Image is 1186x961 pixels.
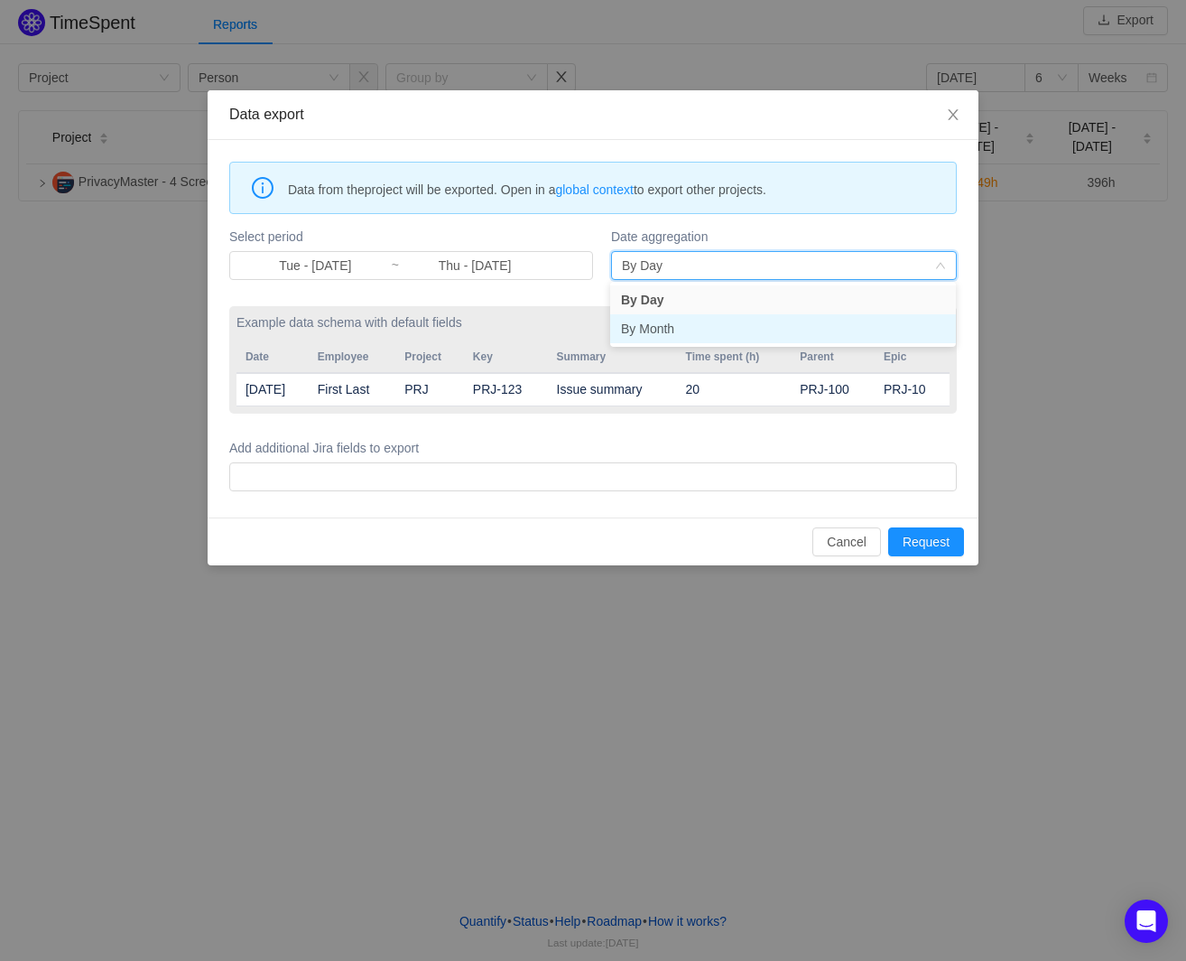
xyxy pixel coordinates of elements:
input: End date [400,256,551,275]
th: Key [464,341,548,373]
th: Employee [309,341,396,373]
a: global context [555,182,633,197]
th: Epic [875,341,950,373]
div: Data export [229,105,957,125]
i: icon: down [935,260,946,273]
button: Close [928,90,978,141]
th: Project [395,341,464,373]
button: Request [888,527,964,556]
i: icon: info-circle [252,177,273,199]
label: Date aggregation [611,228,957,247]
th: Date [236,341,309,373]
td: PRJ-10 [875,373,950,406]
td: PRJ-123 [464,373,548,406]
span: Data from the project will be exported. Open in a to export other projects. [288,180,942,200]
td: First Last [309,373,396,406]
div: Open Intercom Messenger [1125,900,1168,943]
td: [DATE] [236,373,309,406]
td: 20 [677,373,792,406]
button: Cancel [812,527,881,556]
input: Start date [240,256,391,275]
td: Issue summary [548,373,677,406]
th: Time spent (h) [677,341,792,373]
td: PRJ-100 [791,373,875,406]
i: icon: close [946,107,960,122]
td: PRJ [395,373,464,406]
label: Add additional Jira fields to export [229,439,957,458]
label: Select period [229,228,593,247]
div: By Day [622,252,662,279]
label: Example data schema with default fields [236,313,950,332]
li: By Day [610,285,956,314]
th: Parent [791,341,875,373]
th: Summary [548,341,677,373]
li: By Month [610,314,956,343]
